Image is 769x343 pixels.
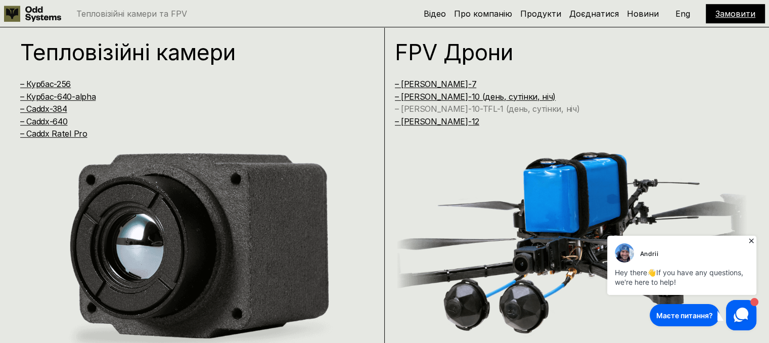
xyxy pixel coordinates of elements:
[20,104,67,114] a: – Caddx-384
[20,116,67,126] a: – Caddx-640
[715,9,755,19] a: Замовити
[569,9,619,19] a: Доєднатися
[76,10,187,18] p: Тепловізійні камери та FPV
[395,79,477,89] a: – [PERSON_NAME]-7
[520,9,561,19] a: Продукти
[20,128,87,139] a: – Caddx Ratel Pro
[424,9,446,19] a: Відео
[675,10,690,18] p: Eng
[454,9,512,19] a: Про компанію
[20,92,96,102] a: – Курбас-640-alpha
[20,41,353,63] h1: Тепловізійні камери
[395,92,556,102] a: – [PERSON_NAME]-10 (день, сутінки, ніч)
[395,104,580,114] a: – [PERSON_NAME]-10-TFL-1 (день, сутінки, ніч)
[395,116,479,126] a: – [PERSON_NAME]-12
[20,79,71,89] a: – Курбас-256
[605,233,759,333] iframe: HelpCrunch
[627,9,659,19] a: Новини
[395,41,728,63] h1: FPV Дрони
